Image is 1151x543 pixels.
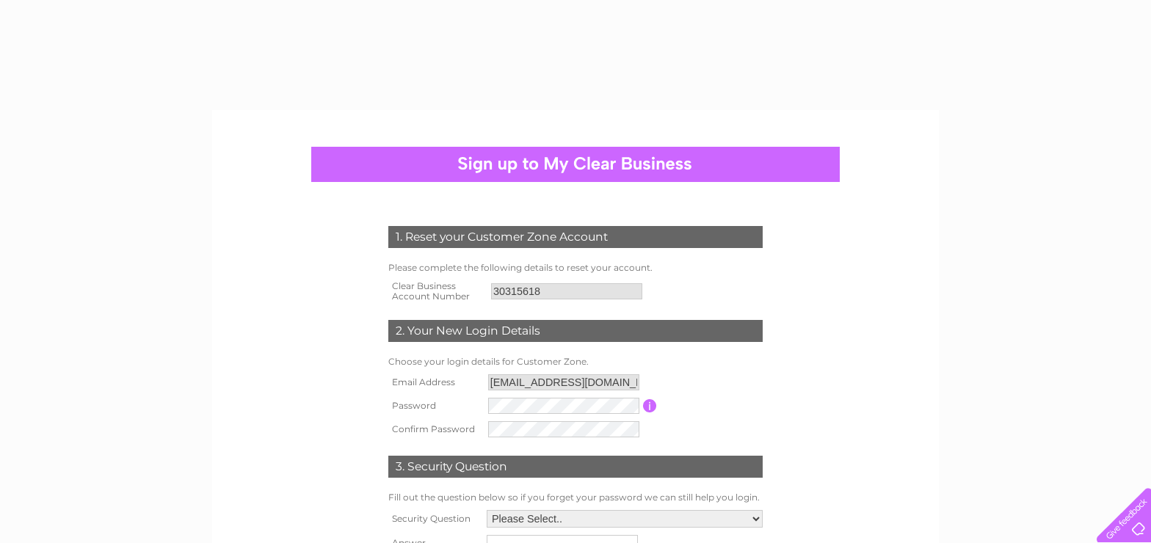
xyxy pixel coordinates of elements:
[385,371,484,394] th: Email Address
[643,399,657,412] input: Information
[385,277,487,306] th: Clear Business Account Number
[388,320,763,342] div: 2. Your New Login Details
[385,353,766,371] td: Choose your login details for Customer Zone.
[385,418,484,441] th: Confirm Password
[385,394,484,418] th: Password
[385,259,766,277] td: Please complete the following details to reset your account.
[385,489,766,506] td: Fill out the question below so if you forget your password we can still help you login.
[385,506,483,531] th: Security Question
[388,456,763,478] div: 3. Security Question
[388,226,763,248] div: 1. Reset your Customer Zone Account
